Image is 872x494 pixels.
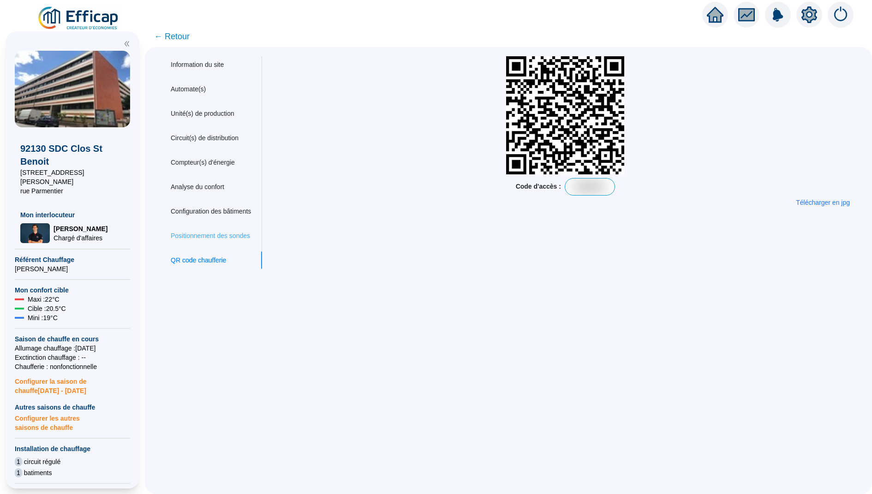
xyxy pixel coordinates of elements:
[20,142,125,168] span: 92130 SDC Clos St Benoit
[54,233,108,243] span: Chargé d'affaires
[24,468,52,477] span: batiments
[171,60,224,70] div: Information du site
[171,231,250,241] div: Positionnement des sondes
[801,6,818,23] span: setting
[565,177,615,196] span: 8955
[24,457,60,466] span: circuit régulé
[15,255,130,264] span: Référent Chauffage
[171,256,226,265] div: QR code chaufferie
[171,182,224,192] div: Analyse du confort
[15,468,22,477] span: 1
[765,2,791,28] img: alerts
[15,412,130,432] span: Configurer les autres saisons de chauffe
[171,207,251,216] div: Configuration des bâtiments
[171,84,206,94] div: Automate(s)
[15,334,130,344] span: Saison de chauffe en cours
[15,362,130,371] span: Chaufferie : non fonctionnelle
[171,109,234,119] div: Unité(s) de production
[54,224,108,233] span: [PERSON_NAME]
[796,198,850,208] span: Télécharger en jpg
[28,295,60,304] span: Maxi : 22 °C
[28,304,66,313] span: Cible : 20.5 °C
[15,457,22,466] span: 1
[20,168,125,186] span: [STREET_ADDRESS][PERSON_NAME]
[171,133,239,143] div: Circuit(s) de distribution
[15,286,130,295] span: Mon confort cible
[707,6,723,23] span: home
[15,344,130,353] span: Allumage chauffage : [DATE]
[15,353,130,362] span: Exctinction chauffage : --
[171,158,235,167] div: Compteur(s) d'énergie
[20,223,50,243] img: Chargé d'affaires
[37,6,120,31] img: efficap energie logo
[516,182,561,191] span: Code d'accès :
[124,41,130,47] span: double-left
[28,313,58,322] span: Mini : 19 °C
[15,444,130,453] span: Installation de chauffage
[738,6,755,23] span: fund
[788,196,857,210] button: Télécharger en jpg
[828,2,854,28] img: alerts
[154,30,190,43] span: ← Retour
[20,210,125,220] span: Mon interlocuteur
[20,186,125,196] span: rue Parmentier
[15,403,130,412] span: Autres saisons de chauffe
[15,264,130,274] span: [PERSON_NAME]
[15,371,130,395] span: Configurer la saison de chauffe [DATE] - [DATE]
